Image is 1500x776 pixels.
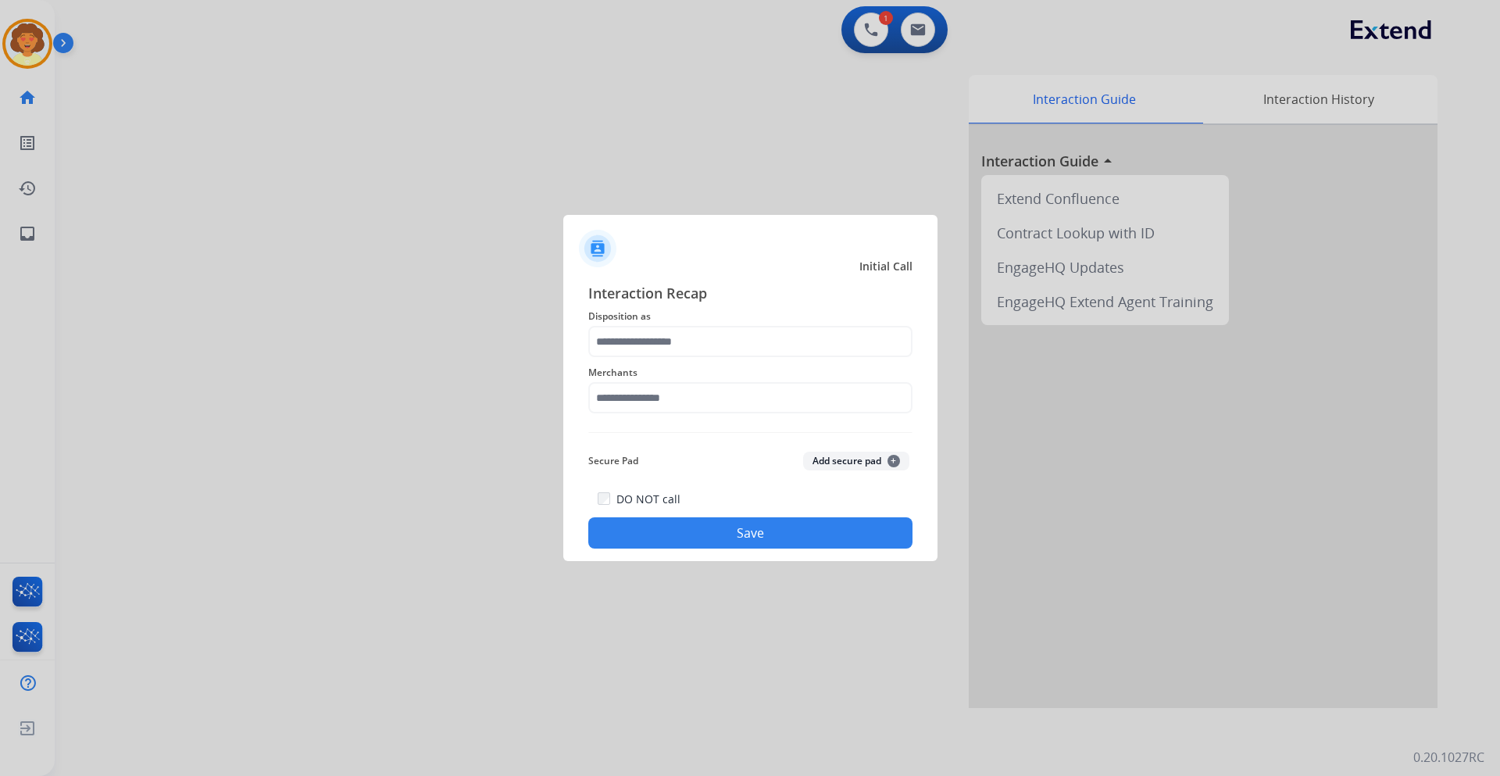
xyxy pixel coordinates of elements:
img: contact-recap-line.svg [588,432,912,433]
button: Add secure pad+ [803,452,909,470]
span: Disposition as [588,307,912,326]
p: 0.20.1027RC [1413,748,1484,767]
span: Merchants [588,363,912,382]
button: Save [588,517,912,549]
span: Secure Pad [588,452,638,470]
span: Initial Call [859,259,912,274]
img: contactIcon [579,230,616,267]
span: + [887,455,900,467]
span: Interaction Recap [588,282,912,307]
label: DO NOT call [616,492,680,507]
